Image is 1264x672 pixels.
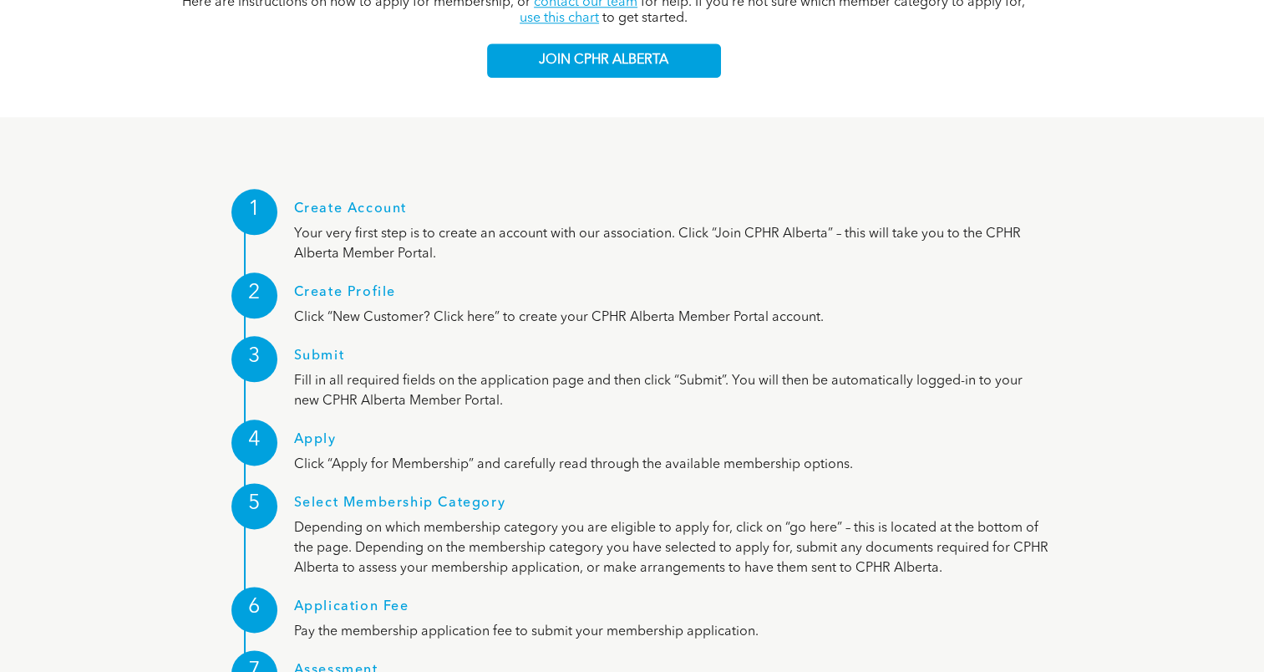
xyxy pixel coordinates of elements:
[231,420,277,466] div: 4
[231,336,277,382] div: 3
[294,201,1050,224] h1: Create Account
[231,189,277,235] div: 1
[602,12,688,25] span: to get started.
[294,349,1050,371] h1: Submit
[294,432,1050,455] h1: Apply
[294,496,1050,518] h1: Select Membership Category
[294,622,1050,642] p: Pay the membership application fee to submit your membership application.
[294,371,1050,411] p: Fill in all required fields on the application page and then click “Submit”. You will then be aut...
[231,587,277,633] div: 6
[231,483,277,529] div: 5
[294,599,1050,622] h1: Application Fee
[294,455,1050,475] p: Click “Apply for Membership” and carefully read through the available membership options.
[520,12,599,25] a: use this chart
[487,43,721,78] a: JOIN CPHR ALBERTA
[294,285,1050,308] h1: Create Profile
[539,53,668,69] span: JOIN CPHR ALBERTA
[231,272,277,318] div: 2
[294,308,1050,328] p: Click “New Customer? Click here” to create your CPHR Alberta Member Portal account.
[294,224,1050,264] p: Your very first step is to create an account with our association. Click “Join CPHR Alberta” – th...
[294,518,1050,578] p: Depending on which membership category you are eligible to apply for, click on “go here” – this i...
